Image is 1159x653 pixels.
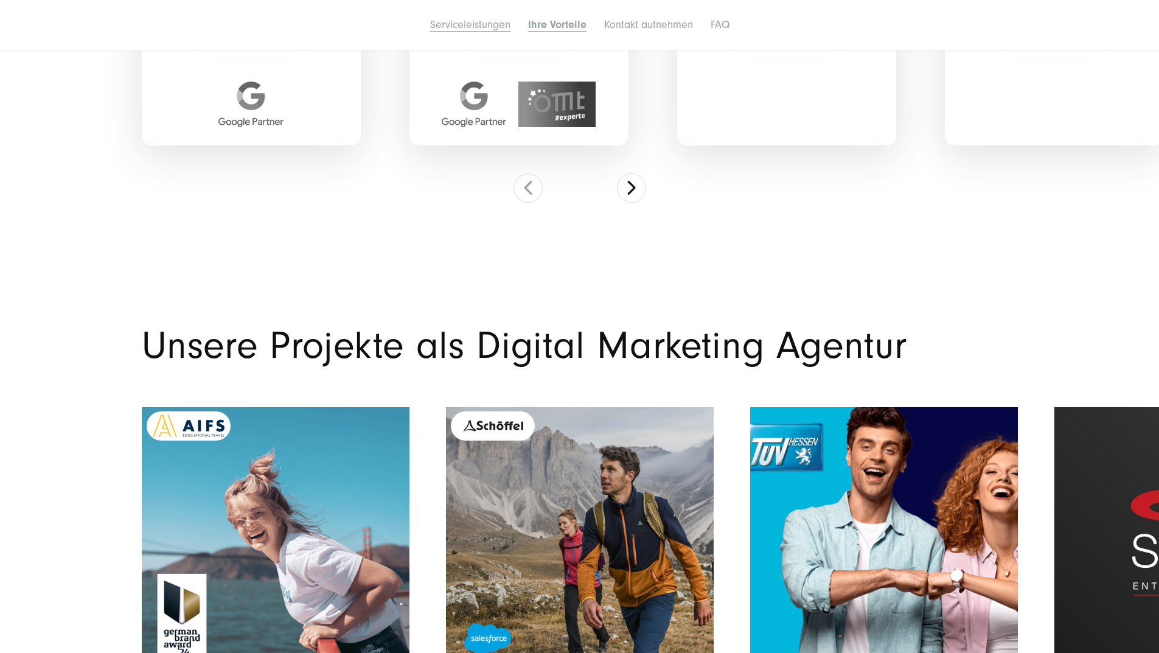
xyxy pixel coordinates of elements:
img: Google Internet-Suchmaschine Partner [442,82,506,127]
a: Serviceleistungen [430,18,510,31]
img: logo_schoeffel-2 [462,419,523,433]
img: Kunden Logo AIFS | Digital Agency SUNZINET [153,414,224,438]
a: Kontakt aufnehmen [604,18,693,31]
img: OMT Experte Badge [518,82,596,127]
a: FAQ [711,18,729,31]
a: Ihre Vorteile [528,18,586,31]
img: Google Internet-Suchmaschine Partner [218,82,283,127]
h2: Unsere Projekte als Digital Marketing Agentur [142,327,1018,365]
